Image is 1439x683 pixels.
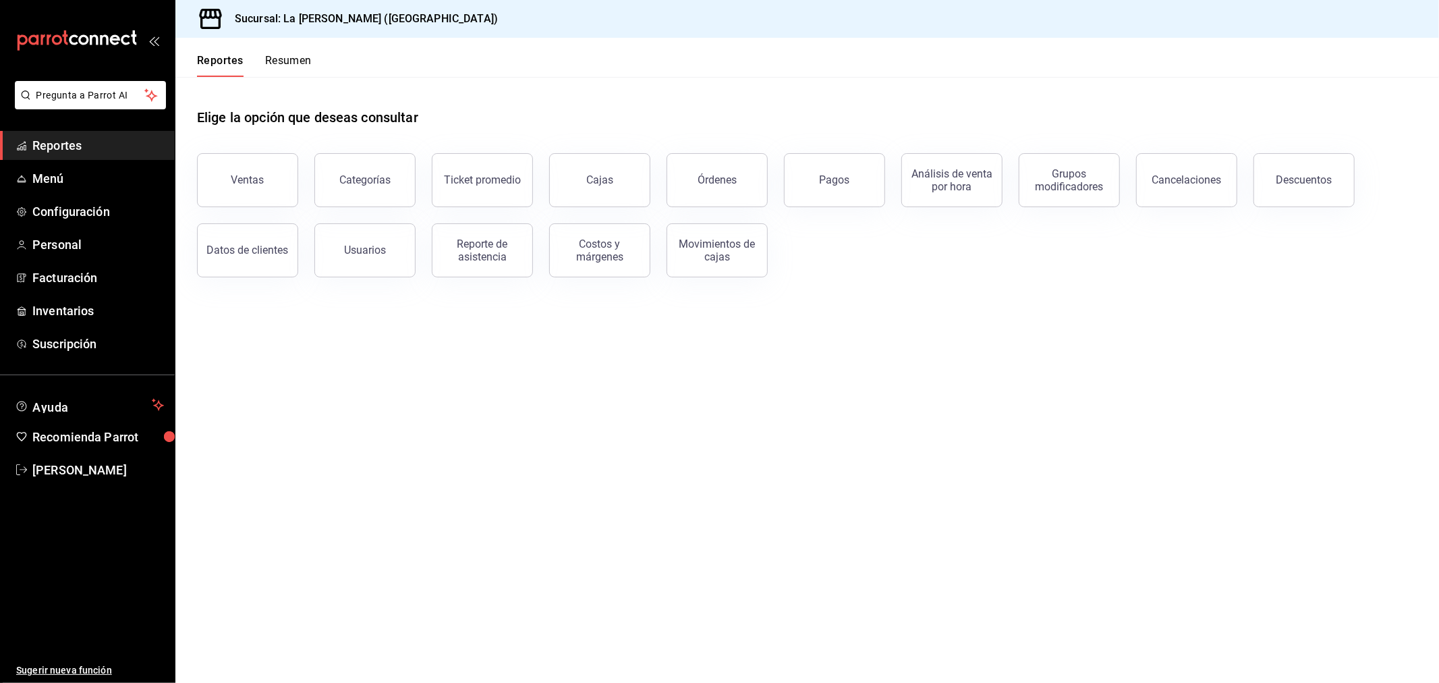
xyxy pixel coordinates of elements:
[784,153,885,207] button: Pagos
[16,663,164,678] span: Sugerir nueva función
[314,153,416,207] button: Categorías
[1019,153,1120,207] button: Grupos modificadores
[32,202,164,221] span: Configuración
[197,54,244,77] button: Reportes
[197,54,312,77] div: navigation tabs
[558,238,642,263] div: Costos y márgenes
[675,238,759,263] div: Movimientos de cajas
[224,11,498,27] h3: Sucursal: La [PERSON_NAME] ([GEOGRAPHIC_DATA])
[441,238,524,263] div: Reporte de asistencia
[32,169,164,188] span: Menú
[15,81,166,109] button: Pregunta a Parrot AI
[32,461,164,479] span: [PERSON_NAME]
[820,173,850,186] div: Pagos
[1253,153,1355,207] button: Descuentos
[197,223,298,277] button: Datos de clientes
[432,223,533,277] button: Reporte de asistencia
[32,428,164,446] span: Recomienda Parrot
[901,153,1003,207] button: Análisis de venta por hora
[231,173,264,186] div: Ventas
[1276,173,1332,186] div: Descuentos
[32,302,164,320] span: Inventarios
[344,244,386,256] div: Usuarios
[667,223,768,277] button: Movimientos de cajas
[32,335,164,353] span: Suscripción
[314,223,416,277] button: Usuarios
[339,173,391,186] div: Categorías
[197,107,418,128] h1: Elige la opción que deseas consultar
[32,269,164,287] span: Facturación
[36,88,145,103] span: Pregunta a Parrot AI
[265,54,312,77] button: Resumen
[667,153,768,207] button: Órdenes
[1027,167,1111,193] div: Grupos modificadores
[9,98,166,112] a: Pregunta a Parrot AI
[148,35,159,46] button: open_drawer_menu
[910,167,994,193] div: Análisis de venta por hora
[197,153,298,207] button: Ventas
[32,236,164,254] span: Personal
[432,153,533,207] button: Ticket promedio
[32,136,164,155] span: Reportes
[32,397,146,413] span: Ayuda
[1136,153,1237,207] button: Cancelaciones
[698,173,737,186] div: Órdenes
[549,153,650,207] a: Cajas
[1152,173,1222,186] div: Cancelaciones
[586,172,614,188] div: Cajas
[549,223,650,277] button: Costos y márgenes
[444,173,521,186] div: Ticket promedio
[207,244,289,256] div: Datos de clientes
